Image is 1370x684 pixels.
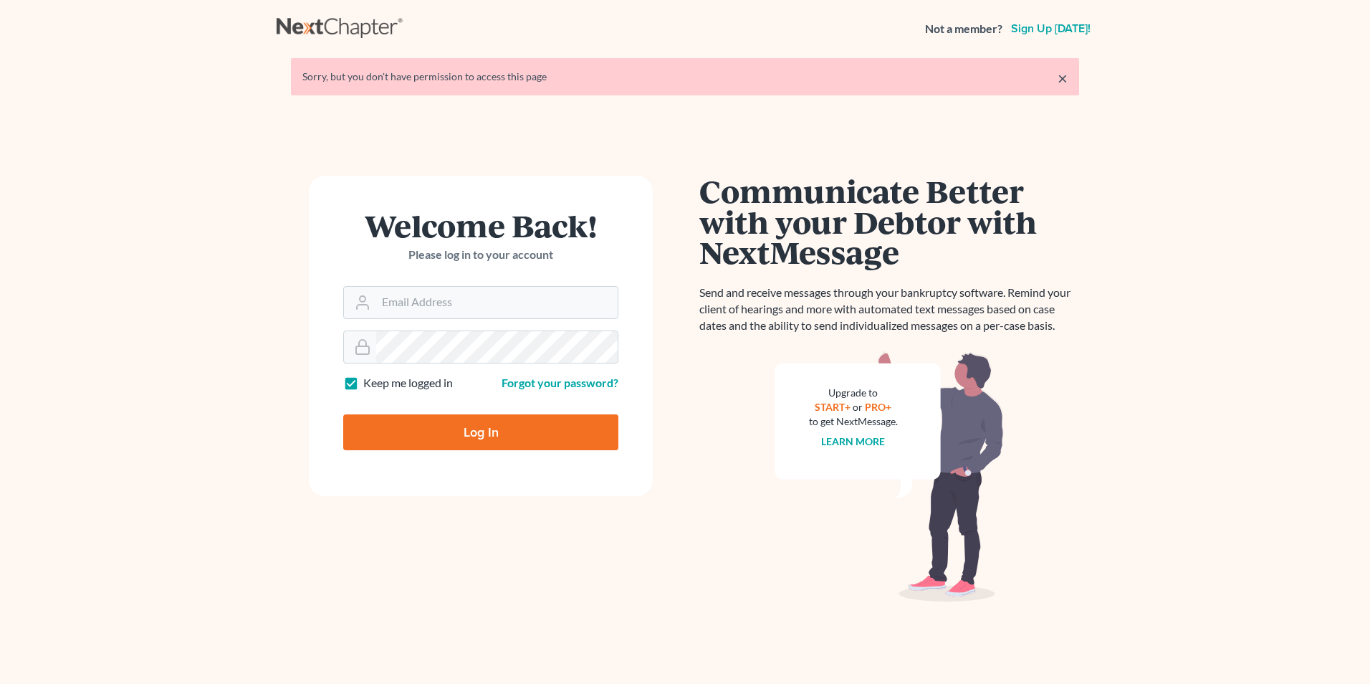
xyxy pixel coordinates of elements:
a: START+ [815,401,851,413]
p: Please log in to your account [343,247,618,263]
strong: Not a member? [925,21,1002,37]
h1: Communicate Better with your Debtor with NextMessage [699,176,1079,267]
a: × [1058,70,1068,87]
p: Send and receive messages through your bankruptcy software. Remind your client of hearings and mo... [699,285,1079,334]
a: Forgot your password? [502,376,618,389]
h1: Welcome Back! [343,210,618,241]
a: Learn more [822,435,886,447]
div: to get NextMessage. [809,414,898,429]
input: Email Address [376,287,618,318]
img: nextmessage_bg-59042aed3d76b12b5cd301f8e5b87938c9018125f34e5fa2b7a6b67550977c72.svg [775,351,1004,602]
label: Keep me logged in [363,375,453,391]
a: PRO+ [866,401,892,413]
div: Upgrade to [809,386,898,400]
a: Sign up [DATE]! [1008,23,1093,34]
span: or [853,401,863,413]
input: Log In [343,414,618,450]
div: Sorry, but you don't have permission to access this page [302,70,1068,84]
